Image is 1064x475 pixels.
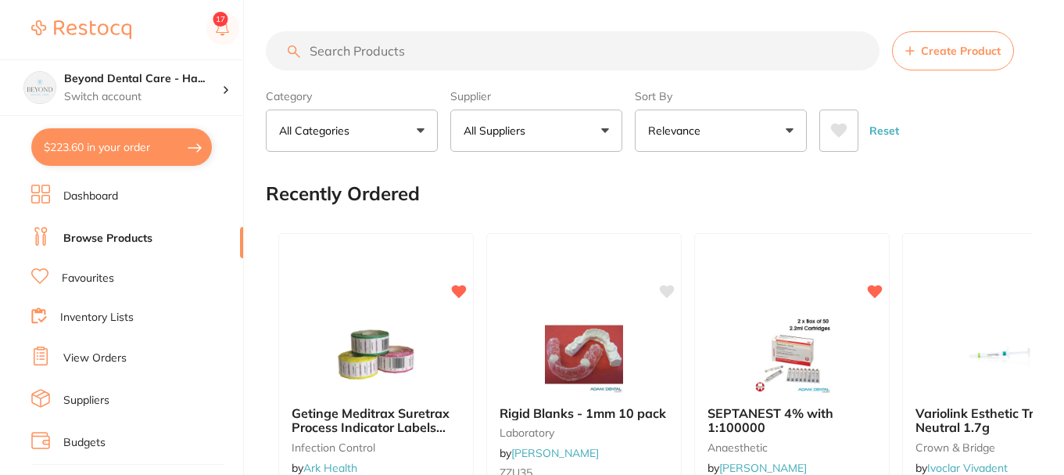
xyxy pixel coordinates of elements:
[511,446,599,460] a: [PERSON_NAME]
[63,189,118,204] a: Dashboard
[63,231,152,246] a: Browse Products
[31,12,131,48] a: Restocq Logo
[635,89,807,103] label: Sort By
[741,315,843,394] img: SEPTANEST 4% with 1:100000
[708,441,876,454] small: anaesthetic
[719,461,807,475] a: [PERSON_NAME]
[648,123,707,139] p: Relevance
[63,435,106,451] a: Budgets
[31,20,131,39] img: Restocq Logo
[266,183,420,205] h2: Recently Ordered
[921,45,1001,57] span: Create Product
[63,393,109,408] a: Suppliers
[63,351,127,366] a: View Orders
[266,31,880,70] input: Search Products
[303,461,357,475] a: Ark Health
[31,128,212,166] button: $223.60 in your order
[635,110,807,152] button: Relevance
[450,89,622,103] label: Supplier
[915,461,1008,475] span: by
[24,72,56,103] img: Beyond Dental Care - Hamilton
[266,110,438,152] button: All Categories
[292,461,357,475] span: by
[708,406,876,435] b: SEPTANEST 4% with 1:100000
[292,406,460,435] b: Getinge Meditrax Suretrax Process Indicator Labels Green
[266,89,438,103] label: Category
[64,71,222,87] h4: Beyond Dental Care - Hamilton
[292,441,460,454] small: infection control
[60,310,134,326] a: Inventory Lists
[500,406,668,420] b: Rigid Blanks - 1mm 10 pack
[450,110,622,152] button: All Suppliers
[500,426,668,439] small: laboratory
[892,31,1014,70] button: Create Product
[62,271,114,286] a: Favourites
[500,446,599,460] span: by
[533,315,635,394] img: Rigid Blanks - 1mm 10 pack
[464,123,532,139] p: All Suppliers
[708,461,807,475] span: by
[865,110,904,152] button: Reset
[279,123,356,139] p: All Categories
[325,315,427,394] img: Getinge Meditrax Suretrax Process Indicator Labels Green
[949,315,1051,394] img: Variolink Esthetic Try-In Neutral 1.7g
[927,461,1008,475] a: Ivoclar Vivadent
[64,89,222,105] p: Switch account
